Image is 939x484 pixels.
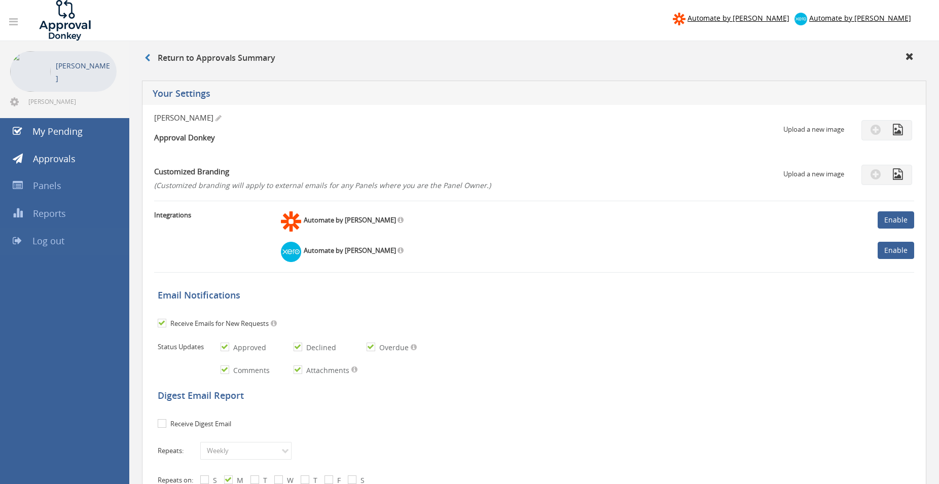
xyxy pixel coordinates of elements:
a: Enable [878,211,914,229]
label: Declined [304,343,336,353]
label: Receive Emails for New Requests [168,319,269,329]
strong: Automate by [PERSON_NAME] [304,215,396,225]
label: Overdue [377,343,409,353]
label: Receive Digest Email [168,419,231,429]
img: zapier-logomark.png [673,13,685,25]
strong: Customized Branding [154,166,229,176]
span: (Customized branding will apply to external emails for any Panels where you are the Panel Owner.) [154,180,491,190]
span: My Pending [32,125,83,137]
p: Upload a new image [783,169,844,179]
span: [PERSON_NAME] [154,113,213,123]
span: Automate by [PERSON_NAME] [809,13,911,23]
strong: Automate by [PERSON_NAME] [304,246,396,255]
label: Comments [231,365,270,376]
h5: Email Notifications [158,290,916,301]
label: Repeats: [158,446,198,456]
span: Approvals [33,153,76,165]
span: Log out [32,235,64,247]
span: Automate by [PERSON_NAME] [688,13,789,23]
label: Approved [231,343,266,353]
strong: Approval Donkey [154,132,215,142]
h3: Return to Approvals Summary [145,54,275,63]
h5: Your Settings [153,89,689,101]
strong: Integrations [154,210,191,219]
span: Reports [33,207,66,219]
h5: Digest Email Report [158,391,916,401]
label: Attachments [304,365,349,376]
a: Enable [878,242,914,259]
p: [PERSON_NAME] [56,59,112,85]
span: [PERSON_NAME][EMAIL_ADDRESS][DOMAIN_NAME] [28,97,115,105]
p: Upload a new image [783,125,844,134]
img: xero-logo.png [794,13,807,25]
span: Panels [33,179,61,192]
label: Status Updates [158,342,219,352]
